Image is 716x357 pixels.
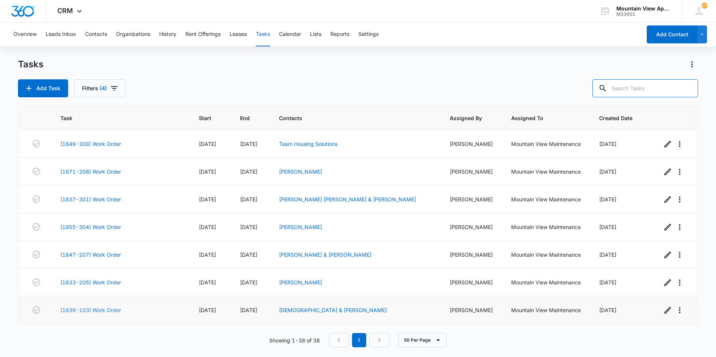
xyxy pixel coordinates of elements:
button: 50 Per Page [398,333,447,347]
span: [DATE] [599,196,616,202]
span: [DATE] [240,279,257,286]
span: [DATE] [199,251,216,258]
div: [PERSON_NAME] [450,140,493,148]
span: Start [199,114,212,122]
p: Showing 1-38 of 38 [269,336,320,344]
span: [DATE] [199,279,216,286]
a: [PERSON_NAME] [279,168,322,175]
em: 1 [352,333,366,347]
span: Assigned By [450,114,482,122]
button: Overview [13,22,37,46]
button: History [159,22,176,46]
span: Contacts [279,114,421,122]
button: Rent Offerings [185,22,221,46]
a: (1871-206) Work Order [60,168,121,176]
span: [DATE] [199,168,216,175]
a: [PERSON_NAME] [279,279,322,286]
span: 173 [701,3,707,9]
div: [PERSON_NAME] [450,168,493,176]
div: notifications count [701,3,707,9]
div: [PERSON_NAME] [450,251,493,259]
span: [DATE] [599,168,616,175]
a: (1847-207) Work Order [60,251,121,259]
button: Lists [310,22,321,46]
a: (1839-103) Work Order [60,306,121,314]
span: [DATE] [599,307,616,313]
a: Team Housing Solutions [279,141,337,147]
span: End [240,114,250,122]
button: Leads Inbox [46,22,76,46]
span: (4) [100,86,107,91]
a: [DEMOGRAPHIC_DATA] & [PERSON_NAME] [279,307,387,313]
a: [PERSON_NAME] [PERSON_NAME] & [PERSON_NAME] [279,196,416,202]
button: Filters(4) [74,79,125,97]
nav: Pagination [329,333,389,347]
span: [DATE] [199,196,216,202]
button: Contacts [85,22,107,46]
span: Assigned To [511,114,570,122]
button: Organizations [116,22,150,46]
button: Actions [686,58,698,70]
span: [DATE] [199,141,216,147]
div: [PERSON_NAME] [450,223,493,231]
input: Search Tasks [592,79,698,97]
button: Tasks [256,22,270,46]
span: Created Date [599,114,633,122]
span: [DATE] [599,251,616,258]
a: (1849-308) Work Order [60,140,121,148]
button: Reports [330,22,349,46]
div: [PERSON_NAME] [450,195,493,203]
div: Mountain View Maintenance [511,278,581,286]
span: [DATE] [199,307,216,313]
a: [PERSON_NAME] & [PERSON_NAME] [279,251,371,258]
button: Add Task [18,79,68,97]
button: Leases [230,22,247,46]
span: CRM [57,7,73,15]
h1: Tasks [18,59,43,70]
div: account id [616,12,671,17]
div: Mountain View Maintenance [511,195,581,203]
div: account name [616,6,671,12]
span: [DATE] [240,307,257,313]
div: [PERSON_NAME] [450,306,493,314]
div: [PERSON_NAME] [450,278,493,286]
span: [DATE] [240,224,257,230]
div: Mountain View Maintenance [511,251,581,259]
span: Task [60,114,170,122]
a: (1855-304) Work Order [60,223,121,231]
span: [DATE] [240,251,257,258]
div: Mountain View Maintenance [511,223,581,231]
span: [DATE] [240,141,257,147]
button: Settings [358,22,379,46]
div: Mountain View Maintenance [511,168,581,176]
div: Mountain View Maintenance [511,306,581,314]
span: [DATE] [199,224,216,230]
a: [PERSON_NAME] [279,224,322,230]
span: [DATE] [599,224,616,230]
button: Add Contact [647,25,697,43]
a: (1833-205) Work Order [60,278,121,286]
span: [DATE] [599,141,616,147]
button: Calendar [279,22,301,46]
span: [DATE] [599,279,616,286]
span: [DATE] [240,196,257,202]
span: [DATE] [240,168,257,175]
div: Mountain View Maintenance [511,140,581,148]
a: (1837-301) Work Order [60,195,121,203]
